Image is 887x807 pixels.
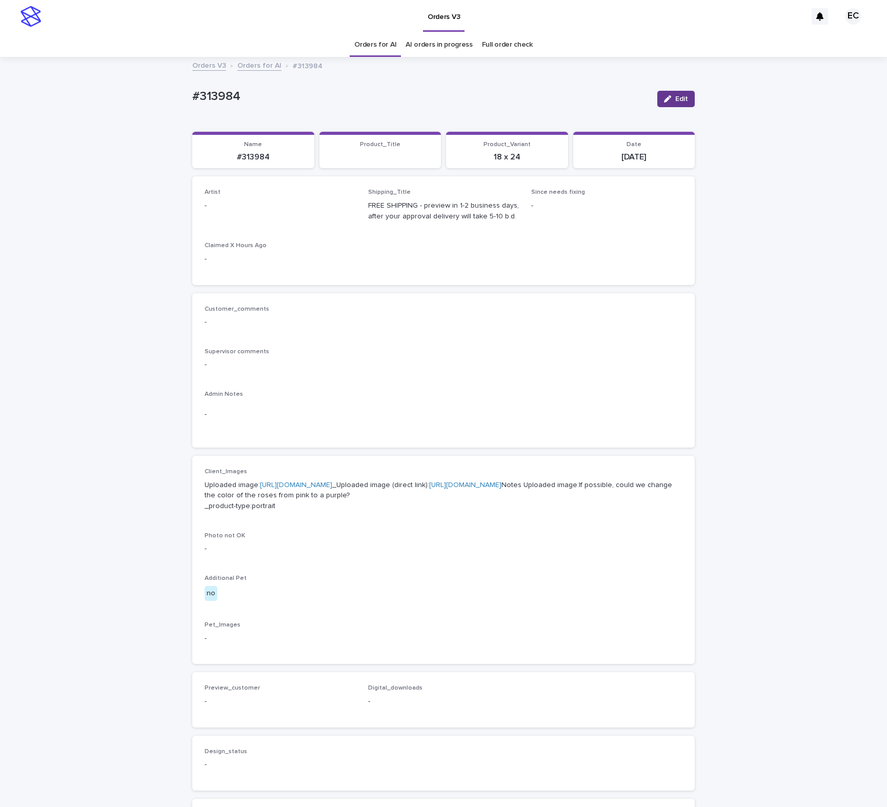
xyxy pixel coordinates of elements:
[205,349,269,355] span: Supervisor comments
[483,142,531,148] span: Product_Variant
[205,633,682,644] p: -
[675,95,688,103] span: Edit
[293,59,322,71] p: #313984
[237,59,281,71] a: Orders for AI
[360,142,400,148] span: Product_Title
[205,622,240,628] span: Pet_Images
[192,89,649,104] p: #313984
[368,200,519,222] p: FREE SHIPPING - preview in 1-2 business days, after your approval delivery will take 5-10 b.d.
[198,152,308,162] p: #313984
[579,152,689,162] p: [DATE]
[657,91,695,107] button: Edit
[205,306,269,312] span: Customer_comments
[627,142,641,148] span: Date
[205,586,217,601] div: no
[531,200,682,211] p: -
[452,152,562,162] p: 18 x 24
[205,575,247,581] span: Additional Pet
[205,317,682,328] p: -
[205,749,247,755] span: Design_status
[244,142,262,148] span: Name
[205,189,220,195] span: Artist
[21,6,41,27] img: stacker-logo-s-only.png
[205,254,356,265] p: -
[192,59,226,71] a: Orders V3
[205,469,247,475] span: Client_Images
[531,189,585,195] span: Since needs fixing
[482,33,533,57] a: Full order check
[205,533,245,539] span: Photo not OK
[845,8,861,25] div: EC
[205,696,356,707] p: -
[368,696,519,707] p: -
[205,480,682,512] p: Uploaded image: _Uploaded image (direct link): Notes Uploaded image:If possible, could we change ...
[205,685,260,691] span: Preview_customer
[406,33,473,57] a: AI orders in progress
[205,409,682,420] p: -
[429,481,501,489] a: [URL][DOMAIN_NAME]
[205,543,682,554] p: -
[354,33,396,57] a: Orders for AI
[205,243,267,249] span: Claimed X Hours Ago
[205,200,356,211] p: -
[205,391,243,397] span: Admin Notes
[260,481,332,489] a: [URL][DOMAIN_NAME]
[368,685,422,691] span: Digital_downloads
[368,189,411,195] span: Shipping_Title
[205,759,356,770] p: -
[205,359,682,370] p: -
